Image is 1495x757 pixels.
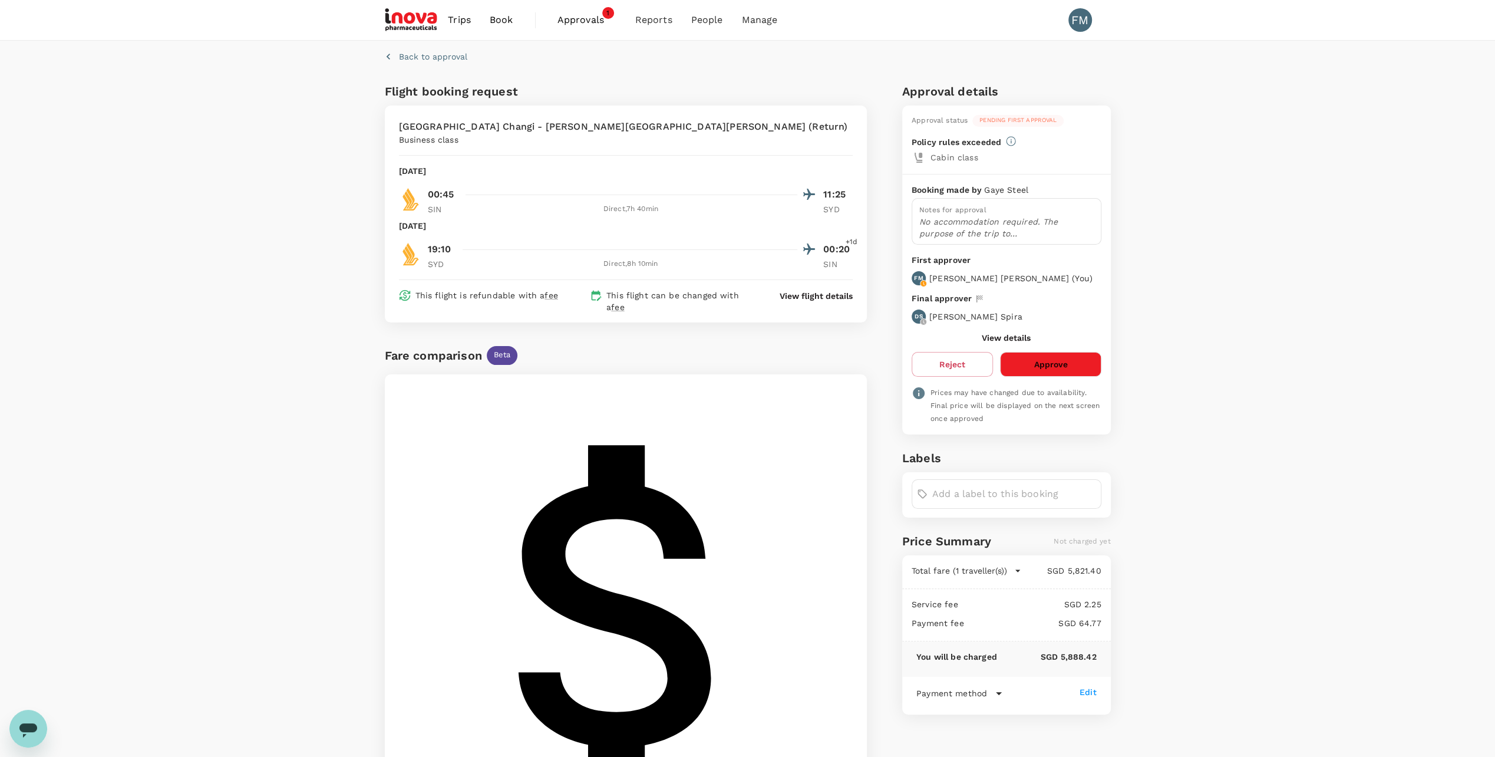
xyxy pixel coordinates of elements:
span: Manage [741,13,777,27]
p: SGD 64.77 [964,617,1101,629]
h6: Price Summary [902,532,991,551]
p: SGD 5,821.40 [1021,565,1101,577]
img: iNova Pharmaceuticals [385,7,439,33]
p: [PERSON_NAME] [PERSON_NAME] ( You ) [929,272,1093,284]
p: This flight can be changed with a [606,289,757,313]
p: No accommodation required. The purpose of the trip to [GEOGRAPHIC_DATA] is to accelerate strategi... [919,216,1094,239]
div: Edit [1080,686,1097,698]
iframe: Button to launch messaging window [9,710,47,748]
p: Policy rules exceeded [912,136,1001,148]
p: You will be charged [916,651,997,663]
h6: Flight booking request [385,82,623,101]
h6: Labels [902,449,1111,468]
p: SIN [823,258,853,270]
p: This flight is refundable with a [415,289,558,301]
p: Back to approval [399,51,467,62]
span: People [691,13,723,27]
img: SQ [399,187,423,211]
p: FM [914,274,923,282]
button: View flight details [780,290,853,302]
span: Beta [487,350,518,361]
p: Cabin class [930,152,1101,163]
p: 19:10 [428,242,451,256]
span: fee [611,302,624,312]
button: Reject [912,352,993,377]
span: Prices may have changed due to availability. Final price will be displayed on the next screen onc... [930,389,1100,423]
p: [DATE] [399,165,427,177]
p: Booking made by [912,184,984,196]
p: Total fare (1 traveller(s)) [912,565,1007,577]
span: Notes for approval [919,206,986,214]
div: FM [1068,8,1092,32]
div: Direct , 8h 10min [464,258,798,270]
button: Approve [1000,352,1101,377]
span: Reports [635,13,672,27]
div: Fare comparison [385,346,482,365]
p: Gaye Steel [984,184,1028,196]
p: 00:45 [428,187,454,202]
p: Final approver [912,292,972,305]
p: [PERSON_NAME] Spira [929,311,1022,322]
p: DS [915,312,922,321]
p: Payment fee [912,617,964,629]
p: Business class [399,134,458,146]
p: Payment method [916,687,987,699]
p: SIN [428,203,457,215]
p: [GEOGRAPHIC_DATA] Changi - [PERSON_NAME][GEOGRAPHIC_DATA][PERSON_NAME] (Return) [399,120,848,134]
span: 1 [602,7,614,19]
span: +1d [846,236,857,248]
span: Not charged yet [1054,537,1110,545]
p: SGD 2.25 [958,598,1101,610]
span: Trips [448,13,471,27]
p: 00:20 [823,242,853,256]
span: Book [490,13,513,27]
button: Total fare (1 traveller(s)) [912,565,1021,577]
span: Approvals [557,13,616,27]
p: First approver [912,254,1101,266]
span: Pending first approval [972,116,1064,124]
p: Service fee [912,598,958,610]
p: SGD 5,888.42 [997,651,1097,663]
div: Direct , 7h 40min [464,203,798,215]
input: Add a label to this booking [932,485,1096,503]
div: Approval status [912,115,968,127]
button: Back to approval [385,51,467,62]
p: SYD [823,203,853,215]
p: SYD [428,258,457,270]
p: 11:25 [823,187,853,202]
p: [DATE] [399,220,427,232]
h6: Approval details [902,82,1111,101]
button: View details [982,333,1031,343]
span: fee [544,291,557,300]
img: SQ [399,242,423,266]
